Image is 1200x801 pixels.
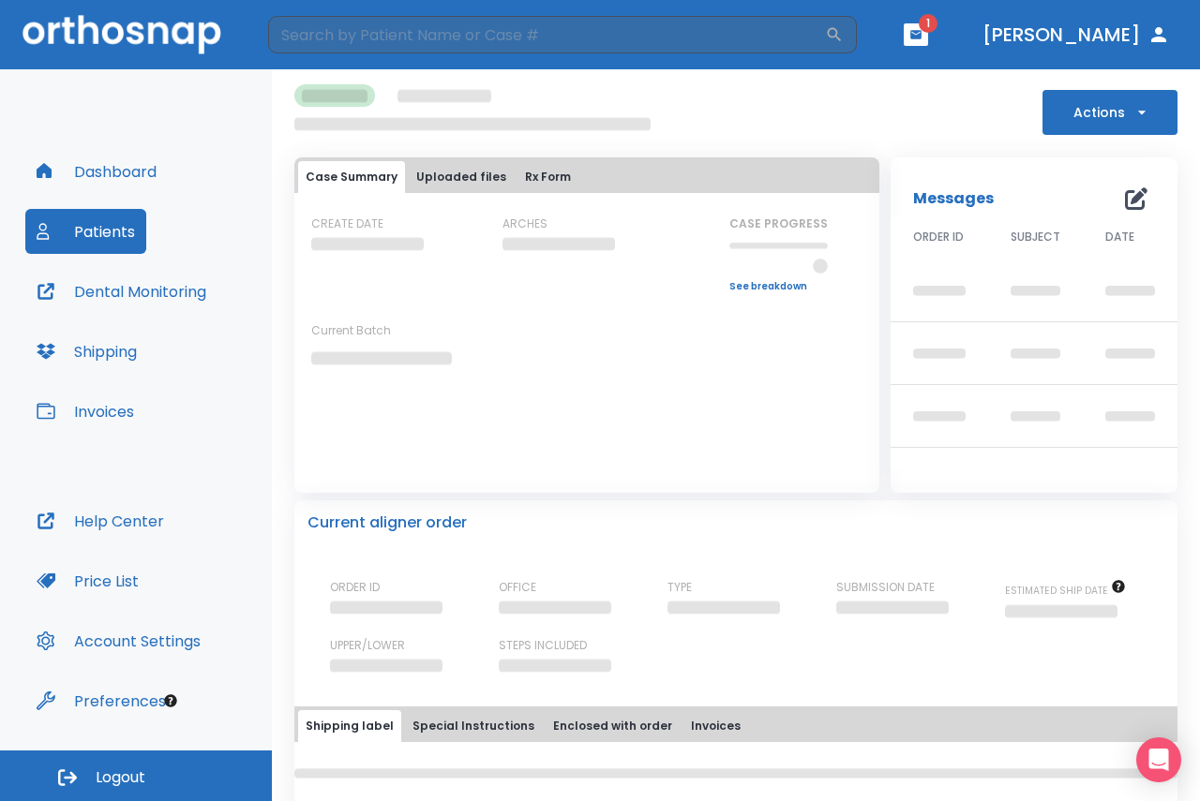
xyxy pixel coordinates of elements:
[25,389,145,434] button: Invoices
[96,767,145,788] span: Logout
[268,16,825,53] input: Search by Patient Name or Case #
[162,692,179,709] div: Tooltip anchor
[409,161,514,193] button: Uploaded files
[1042,90,1177,135] button: Actions
[330,637,405,654] p: UPPER/LOWER
[298,710,401,742] button: Shipping label
[298,161,405,193] button: Case Summary
[311,215,383,232] p: CREATE DATE
[913,229,964,245] span: ORDER ID
[25,618,212,663] button: Account Settings
[298,161,876,193] div: tabs
[1005,584,1126,598] span: The date will be available after approving treatment plan
[298,710,1174,742] div: tabs
[729,215,828,232] p: CASE PROGRESS
[25,329,148,374] button: Shipping
[546,710,680,742] button: Enclosed with order
[25,678,177,723] button: Preferences
[729,281,828,292] a: See breakdown
[307,512,467,534] p: Current aligner order
[836,579,935,596] p: SUBMISSION DATE
[330,579,380,596] p: ORDER ID
[1105,229,1134,245] span: DATE
[1136,737,1181,782] div: Open Intercom Messenger
[975,18,1177,52] button: [PERSON_NAME]
[25,558,150,603] button: Price List
[25,269,217,314] button: Dental Monitoring
[499,637,587,654] p: STEPS INCLUDED
[25,209,146,254] button: Patients
[25,149,168,194] button: Dashboard
[405,710,542,742] button: Special Instructions
[517,161,578,193] button: Rx Form
[1011,229,1060,245] span: SUBJECT
[919,14,937,33] span: 1
[502,215,547,232] p: ARCHES
[667,579,692,596] p: TYPE
[683,710,748,742] button: Invoices
[499,579,536,596] p: OFFICE
[25,498,175,543] button: Help Center
[311,322,480,339] p: Current Batch
[22,15,221,53] img: Orthosnap
[913,187,994,210] p: Messages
